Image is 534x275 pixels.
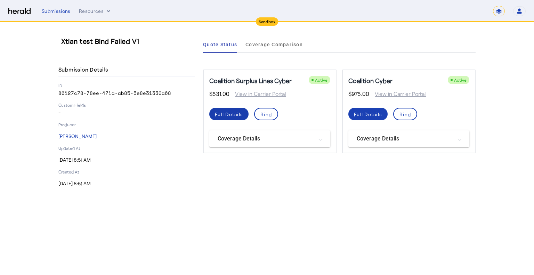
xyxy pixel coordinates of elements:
[357,135,453,143] mat-panel-title: Coverage Details
[454,78,467,82] span: Active
[58,122,195,127] p: Producer
[58,169,195,175] p: Created At
[42,8,71,15] div: Submissions
[399,111,411,118] div: Bind
[315,78,327,82] span: Active
[348,90,369,98] span: $975.00
[209,76,292,86] h5: Coalition Surplus Lines Cyber
[58,90,195,97] p: 86127c78-78ee-471a-ab85-5e8e31330a68
[393,108,417,120] button: Bind
[260,111,272,118] div: Bind
[58,156,195,163] p: [DATE] 8:51 AM
[215,111,243,118] div: Full Details
[209,90,229,98] span: $531.00
[209,108,249,120] button: Full Details
[58,180,195,187] p: [DATE] 8:51 AM
[79,8,112,15] button: Resources dropdown menu
[203,42,237,47] span: Quote Status
[229,90,286,98] span: View in Carrier Portal
[61,36,197,46] h3: Xtian test Bind Failed V1
[354,111,382,118] div: Full Details
[218,135,314,143] mat-panel-title: Coverage Details
[245,42,303,47] span: Coverage Comparison
[58,65,111,74] h4: Submission Details
[209,130,330,147] mat-expansion-panel-header: Coverage Details
[8,8,31,15] img: Herald Logo
[58,83,195,88] p: ID
[256,17,278,26] div: Sandbox
[203,36,237,53] a: Quote Status
[58,109,195,116] p: -
[369,90,426,98] span: View in Carrier Portal
[58,133,195,140] p: [PERSON_NAME]
[58,102,195,108] p: Custom Fields
[348,76,393,86] h5: Coalition Cyber
[245,36,303,53] a: Coverage Comparison
[58,145,195,151] p: Updated At
[348,130,469,147] mat-expansion-panel-header: Coverage Details
[348,108,388,120] button: Full Details
[254,108,278,120] button: Bind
